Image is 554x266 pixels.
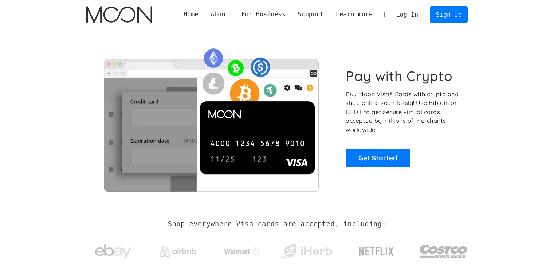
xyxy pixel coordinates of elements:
div: For Business [241,10,285,19]
img: Moon Logo [86,6,152,23]
img: Moon Cards let you spend your crypto anywhere Visa is accepted. [86,43,336,191]
div: Support [298,10,323,19]
a: home [86,6,152,23]
a: Airbnb [150,238,205,261]
a: Get Started [346,149,410,167]
a: Walmart [215,240,269,259]
img: Netflix [358,242,394,261]
div: Learn more [330,10,379,19]
a: Home [177,10,204,19]
h2: Shop everywhere Visa cards are accepted, including: [168,220,386,228]
p: Buy Moon Visa® Cards with crypto and shop online seamlessly! Use Bitcoin or USDT to get secure vi... [346,90,460,134]
div: Learn more [336,10,373,19]
div: For Business [235,10,292,19]
a: iHerb [279,235,334,265]
a: Sign Up [430,6,468,23]
img: Airbnb [160,246,196,257]
div: Support [292,10,330,19]
img: Costco [419,238,468,265]
a: Log In [390,7,424,23]
img: Walmart [224,247,260,256]
h1: Pay with Crypto [346,68,453,84]
img: ebay [95,240,131,263]
img: iHerb [279,242,334,261]
a: Netflix [344,235,409,264]
div: About [204,10,235,19]
div: About [211,10,229,19]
